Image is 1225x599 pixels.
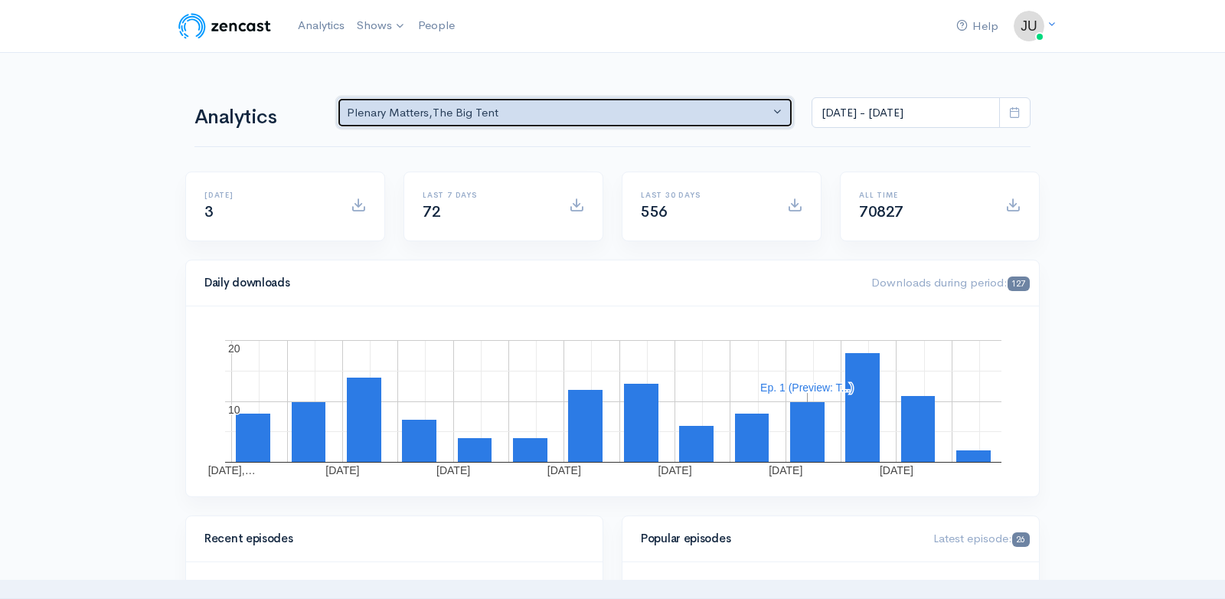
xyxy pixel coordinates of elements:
[641,202,668,221] span: 556
[1014,11,1044,41] img: ...
[228,342,240,355] text: 20
[547,464,581,476] text: [DATE]
[769,464,802,476] text: [DATE]
[658,464,691,476] text: [DATE]
[859,191,987,199] h6: All time
[950,10,1004,43] a: Help
[859,202,903,221] span: 70827
[351,9,412,43] a: Shows
[641,191,769,199] h6: Last 30 days
[812,97,1000,129] input: analytics date range selector
[228,404,240,416] text: 10
[204,532,575,545] h4: Recent episodes
[1008,277,1030,291] span: 127
[204,325,1021,478] svg: A chart.
[292,9,351,42] a: Analytics
[208,464,256,476] text: [DATE],…
[204,277,853,290] h4: Daily downloads
[412,9,461,42] a: People
[204,202,214,221] span: 3
[176,11,273,41] img: ZenCast Logo
[871,275,1030,290] span: Downloads during period:
[933,531,1030,545] span: Latest episode:
[325,464,359,476] text: [DATE]
[337,97,793,129] button: Plenary Matters, The Big Tent
[423,191,550,199] h6: Last 7 days
[204,191,332,199] h6: [DATE]
[423,202,440,221] span: 72
[194,106,318,129] h1: Analytics
[1012,532,1030,547] span: 26
[347,104,769,122] div: Plenary Matters , The Big Tent
[436,464,470,476] text: [DATE]
[880,464,913,476] text: [DATE]
[641,532,915,545] h4: Popular episodes
[760,381,854,394] text: Ep. 1 (Preview: T...)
